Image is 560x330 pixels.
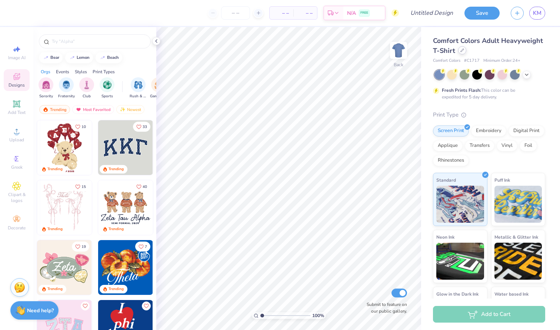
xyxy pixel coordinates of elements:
div: Trending [47,166,63,172]
span: 100 % [312,312,324,319]
img: Metallic & Glitter Ink [494,243,542,280]
span: KM [533,9,541,17]
div: Print Type [433,111,545,119]
span: Decorate [8,225,26,231]
span: Glow in the Dark Ink [436,290,479,298]
div: Back [394,61,403,68]
span: Game Day [150,94,167,99]
div: Trending [39,105,70,114]
div: Trending [109,226,124,232]
img: a3be6b59-b000-4a72-aad0-0c575b892a6b [98,180,153,235]
div: Applique [433,140,463,151]
span: N/A [347,9,356,17]
button: filter button [130,77,147,99]
img: Game Day Image [154,81,163,89]
div: Print Types [93,68,115,75]
img: 83dda5b0-2158-48ca-832c-f6b4ef4c4536 [37,180,92,235]
div: filter for Sorority [39,77,53,99]
span: 7 [145,245,147,249]
span: 40 [143,185,147,189]
span: Water based Ink [494,290,529,298]
img: 3b9aba4f-e317-4aa7-a679-c95a879539bd [98,120,153,175]
span: – – [274,9,289,17]
div: bear [50,55,59,60]
img: Back [391,43,406,58]
strong: Need help? [27,307,54,314]
div: filter for Game Day [150,77,167,99]
img: trending.gif [43,107,49,112]
img: trend_line.gif [100,55,106,60]
div: Vinyl [497,140,517,151]
img: d12a98c7-f0f7-4345-bf3a-b9f1b718b86e [91,180,146,235]
div: Most Favorited [72,105,114,114]
span: Comfort Colors Adult Heavyweight T-Shirt [433,36,543,55]
span: Club [83,94,91,99]
span: Upload [9,137,24,143]
button: lemon [65,52,93,63]
span: Minimum Order: 24 + [483,58,520,64]
span: 15 [81,185,86,189]
div: Rhinestones [433,155,469,166]
span: 33 [143,125,147,129]
div: Digital Print [509,125,544,137]
button: beach [96,52,122,63]
img: d6d5c6c6-9b9a-4053-be8a-bdf4bacb006d [91,240,146,295]
button: Like [133,182,150,192]
button: Like [135,242,150,252]
span: Add Text [8,110,26,115]
button: filter button [58,77,75,99]
div: This color can be expedited for 5 day delivery. [442,87,533,100]
div: Embroidery [471,125,506,137]
span: Image AI [8,55,26,61]
input: – – [221,6,250,20]
img: 010ceb09-c6fc-40d9-b71e-e3f087f73ee6 [37,240,92,295]
span: Neon Ink [436,233,454,241]
button: Like [72,182,89,192]
button: filter button [39,77,53,99]
span: # C1717 [464,58,480,64]
img: Neon Ink [436,243,484,280]
span: Sports [101,94,113,99]
div: Orgs [41,68,50,75]
div: Trending [109,166,124,172]
img: Standard [436,186,484,223]
img: 587403a7-0594-4a7f-b2bd-0ca67a3ff8dd [37,120,92,175]
div: filter for Rush & Bid [130,77,147,99]
div: Foil [520,140,537,151]
div: Screen Print [433,125,469,137]
button: Like [81,302,90,310]
img: Club Image [83,81,91,89]
div: Newest [116,105,144,114]
img: Newest.gif [120,107,126,112]
span: 10 [81,125,86,129]
span: – – [298,9,313,17]
div: Trending [47,286,63,292]
div: Events [56,68,69,75]
button: Like [142,302,151,310]
div: filter for Club [79,77,94,99]
span: Puff Ink [494,176,510,184]
img: Puff Ink [494,186,542,223]
span: Standard [436,176,456,184]
img: trend_line.gif [69,55,75,60]
div: beach [107,55,119,60]
span: Designs [9,82,25,88]
img: edfb13fc-0e43-44eb-bea2-bf7fc0dd67f9 [153,120,207,175]
img: f22b6edb-555b-47a9-89ed-0dd391bfae4f [153,240,207,295]
label: Submit to feature on our public gallery. [363,301,407,314]
img: 8659caeb-cee5-4a4c-bd29-52ea2f761d42 [98,240,153,295]
button: Like [133,122,150,132]
button: Like [72,122,89,132]
img: Sports Image [103,81,111,89]
span: Comfort Colors [433,58,460,64]
a: KM [529,7,545,20]
span: Fraternity [58,94,75,99]
button: filter button [150,77,167,99]
div: Transfers [465,140,494,151]
img: most_fav.gif [76,107,81,112]
span: FREE [360,10,368,16]
div: Trending [109,286,124,292]
span: Greek [11,164,23,170]
div: lemon [77,55,90,60]
button: filter button [79,77,94,99]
